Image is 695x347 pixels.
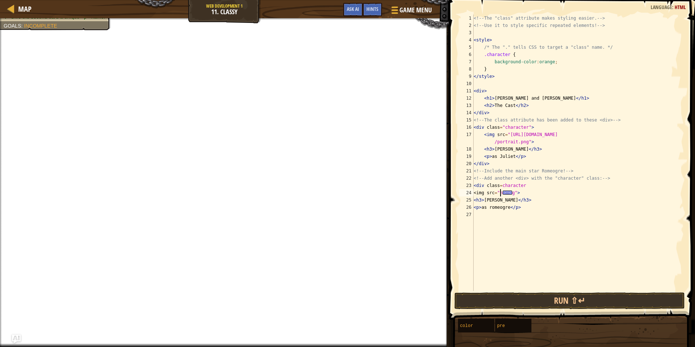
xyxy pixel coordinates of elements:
[459,116,474,124] div: 15
[15,4,32,14] a: Map
[459,211,474,218] div: 27
[675,4,686,11] span: HTML
[459,51,474,58] div: 6
[459,145,474,153] div: 18
[24,23,57,29] span: Incomplete
[343,3,363,16] button: Ask AI
[459,167,474,175] div: 21
[497,323,505,328] span: pre
[399,5,432,15] span: Game Menu
[459,175,474,182] div: 22
[651,4,672,11] span: Language
[459,109,474,116] div: 14
[459,80,474,87] div: 10
[4,23,21,29] span: Goals
[366,5,378,12] span: Hints
[459,36,474,44] div: 4
[459,29,474,36] div: 3
[460,323,473,328] span: color
[347,5,359,12] span: Ask AI
[21,23,24,29] span: :
[672,4,675,11] span: :
[459,95,474,102] div: 12
[459,102,474,109] div: 13
[459,124,474,131] div: 16
[459,44,474,51] div: 5
[502,191,512,195] span: tt..
[459,87,474,95] div: 11
[459,58,474,65] div: 7
[459,189,474,196] div: 24
[18,4,32,14] span: Map
[459,131,474,145] div: 17
[459,204,474,211] div: 26
[459,196,474,204] div: 25
[459,182,474,189] div: 23
[386,3,436,20] button: Game Menu
[459,22,474,29] div: 2
[454,292,685,309] button: Run ⇧↵
[459,160,474,167] div: 20
[459,15,474,22] div: 1
[12,335,21,343] button: Ask AI
[459,153,474,160] div: 19
[459,73,474,80] div: 9
[459,65,474,73] div: 8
